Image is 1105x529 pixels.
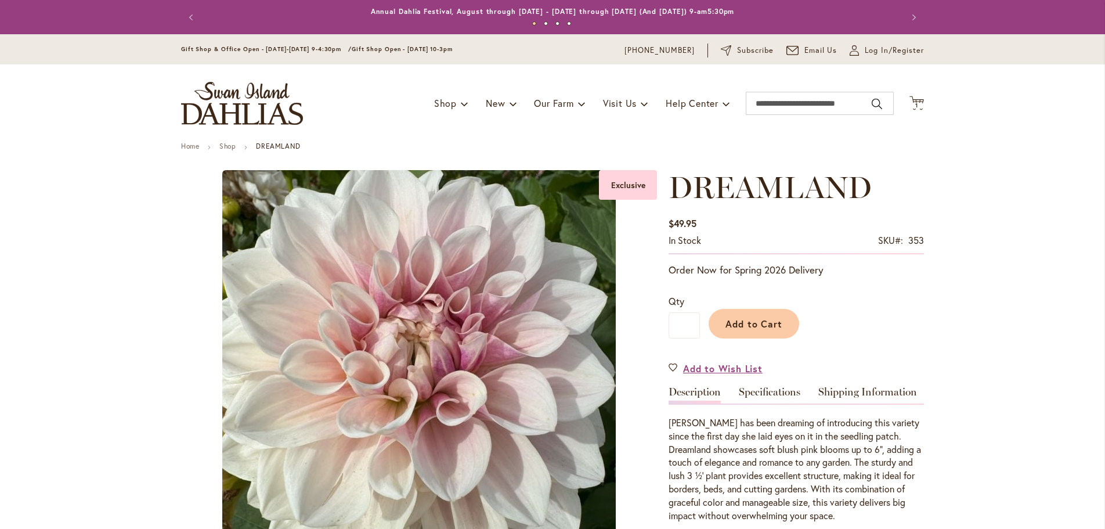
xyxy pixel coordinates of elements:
a: Description [669,387,721,404]
span: Visit Us [603,97,637,109]
button: 1 of 4 [532,21,536,26]
a: Specifications [739,387,800,404]
a: Shipping Information [818,387,917,404]
span: Shop [434,97,457,109]
button: 1 [909,96,924,111]
a: Home [181,142,199,150]
button: 3 of 4 [555,21,559,26]
div: Detailed Product Info [669,387,924,523]
a: Email Us [786,45,837,56]
span: Subscribe [737,45,774,56]
span: Qty [669,295,684,307]
span: Add to Wish List [683,362,763,375]
span: Email Us [804,45,837,56]
span: Add to Cart [725,318,783,330]
a: Annual Dahlia Festival, August through [DATE] - [DATE] through [DATE] (And [DATE]) 9-am5:30pm [371,7,735,16]
span: 1 [915,102,918,109]
strong: SKU [878,234,903,246]
span: $49.95 [669,217,696,229]
span: New [486,97,505,109]
span: Our Farm [534,97,573,109]
div: 353 [908,234,924,247]
a: Shop [219,142,236,150]
button: Previous [181,6,204,29]
p: Order Now for Spring 2026 Delivery [669,263,924,277]
button: Next [901,6,924,29]
a: Subscribe [721,45,774,56]
p: [PERSON_NAME] has been dreaming of introducing this variety since the first day she laid eyes on ... [669,416,924,523]
button: 4 of 4 [567,21,571,26]
strong: DREAMLAND [256,142,300,150]
span: Log In/Register [865,45,924,56]
span: Help Center [666,97,718,109]
a: Log In/Register [850,45,924,56]
a: Add to Wish List [669,362,763,375]
span: DREAMLAND [669,169,872,206]
span: Gift Shop & Office Open - [DATE]-[DATE] 9-4:30pm / [181,45,352,53]
span: Gift Shop Open - [DATE] 10-3pm [352,45,453,53]
div: Exclusive [599,170,657,200]
a: [PHONE_NUMBER] [624,45,695,56]
button: Add to Cart [709,309,799,339]
a: store logo [181,82,303,125]
div: Availability [669,234,701,247]
button: 2 of 4 [544,21,548,26]
span: In stock [669,234,701,246]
